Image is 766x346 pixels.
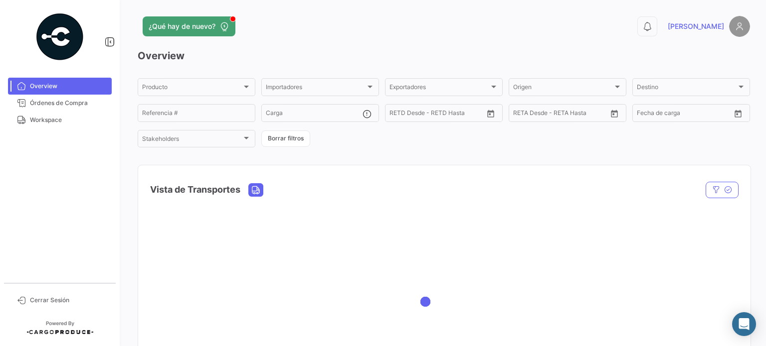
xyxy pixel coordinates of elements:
[732,312,756,336] div: Abrir Intercom Messenger
[261,130,310,147] button: Borrar filtros
[138,49,750,63] h3: Overview
[662,111,707,118] input: Hasta
[249,184,263,196] button: Land
[607,106,622,121] button: Open calendar
[389,85,489,92] span: Exportadores
[8,78,112,95] a: Overview
[668,21,724,31] span: [PERSON_NAME]
[8,112,112,128] a: Workspace
[637,111,655,118] input: Desde
[30,82,108,91] span: Overview
[513,111,531,118] input: Desde
[637,85,737,92] span: Destino
[483,106,498,121] button: Open calendar
[266,85,366,92] span: Importadores
[731,106,746,121] button: Open calendar
[414,111,459,118] input: Hasta
[142,137,242,144] span: Stakeholders
[30,99,108,108] span: Órdenes de Compra
[149,21,215,31] span: ¿Qué hay de nuevo?
[143,16,235,36] button: ¿Qué hay de nuevo?
[142,85,242,92] span: Producto
[8,95,112,112] a: Órdenes de Compra
[513,85,613,92] span: Origen
[30,115,108,124] span: Workspace
[150,183,240,197] h4: Vista de Transportes
[35,12,85,62] img: powered-by.png
[538,111,583,118] input: Hasta
[389,111,407,118] input: Desde
[729,16,750,37] img: placeholder-user.png
[30,296,108,305] span: Cerrar Sesión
